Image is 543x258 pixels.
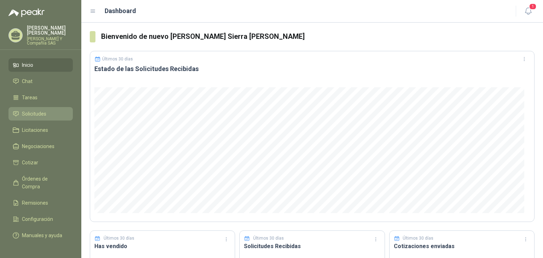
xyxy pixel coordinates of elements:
p: Últimos 30 días [102,57,133,61]
button: 1 [522,5,535,18]
h3: Estado de las Solicitudes Recibidas [94,65,530,73]
img: Logo peakr [8,8,45,17]
a: Remisiones [8,196,73,210]
span: 1 [529,3,537,10]
span: Remisiones [22,199,48,207]
span: Tareas [22,94,37,101]
span: Configuración [22,215,53,223]
h3: Has vendido [94,242,230,251]
a: Manuales y ayuda [8,229,73,242]
a: Chat [8,75,73,88]
a: Inicio [8,58,73,72]
span: Solicitudes [22,110,46,118]
a: Órdenes de Compra [8,172,73,193]
p: Últimos 30 días [104,235,134,242]
h3: Cotizaciones enviadas [394,242,530,251]
a: Solicitudes [8,107,73,121]
p: Últimos 30 días [253,235,284,242]
span: Chat [22,77,33,85]
span: Cotizar [22,159,38,166]
p: Últimos 30 días [403,235,433,242]
a: Configuración [8,212,73,226]
h3: Solicitudes Recibidas [244,242,380,251]
p: [PERSON_NAME] [PERSON_NAME] [27,25,73,35]
h3: Bienvenido de nuevo [PERSON_NAME] Sierra [PERSON_NAME] [101,31,535,42]
span: Negociaciones [22,142,54,150]
a: Licitaciones [8,123,73,137]
span: Licitaciones [22,126,48,134]
a: Negociaciones [8,140,73,153]
h1: Dashboard [105,6,136,16]
p: [PERSON_NAME] Y Compañía SAS [27,37,73,45]
span: Inicio [22,61,33,69]
a: Cotizar [8,156,73,169]
span: Órdenes de Compra [22,175,66,190]
span: Manuales y ayuda [22,231,62,239]
a: Tareas [8,91,73,104]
